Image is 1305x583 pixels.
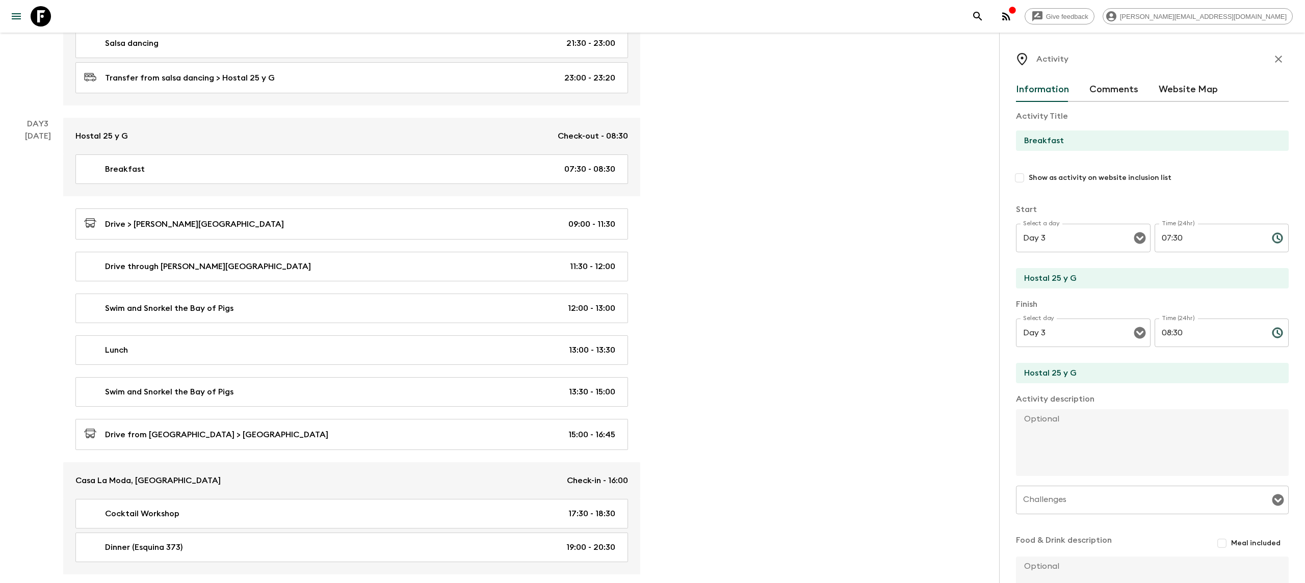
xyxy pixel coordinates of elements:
[75,208,628,240] a: Drive > [PERSON_NAME][GEOGRAPHIC_DATA]09:00 - 11:30
[1016,110,1289,122] p: Activity Title
[568,302,615,314] p: 12:00 - 13:00
[105,163,145,175] p: Breakfast
[75,29,628,58] a: Salsa dancing21:30 - 23:00
[105,429,328,441] p: Drive from [GEOGRAPHIC_DATA] > [GEOGRAPHIC_DATA]
[105,218,284,230] p: Drive > [PERSON_NAME][GEOGRAPHIC_DATA]
[1162,314,1195,323] label: Time (24hr)
[1155,224,1264,252] input: hh:mm
[1025,8,1094,24] a: Give feedback
[12,118,63,130] p: Day 3
[75,377,628,407] a: Swim and Snorkel the Bay of Pigs13:30 - 15:00
[567,474,628,487] p: Check-in - 16:00
[1016,363,1281,383] input: End Location (leave blank if same as Start)
[1114,13,1292,20] span: [PERSON_NAME][EMAIL_ADDRESS][DOMAIN_NAME]
[25,130,51,574] div: [DATE]
[568,508,615,520] p: 17:30 - 18:30
[1040,13,1094,20] span: Give feedback
[6,6,27,26] button: menu
[1155,319,1264,347] input: hh:mm
[569,344,615,356] p: 13:00 - 13:30
[1231,538,1281,548] span: Meal included
[1162,219,1195,228] label: Time (24hr)
[564,72,615,84] p: 23:00 - 23:20
[1023,314,1054,323] label: Select day
[568,218,615,230] p: 09:00 - 11:30
[75,294,628,323] a: Swim and Snorkel the Bay of Pigs12:00 - 13:00
[1133,326,1147,340] button: Open
[75,62,628,93] a: Transfer from salsa dancing > Hostal 25 y G23:00 - 23:20
[1016,130,1281,151] input: E.g Hozuagawa boat tour
[105,37,159,49] p: Salsa dancing
[75,474,221,487] p: Casa La Moda, [GEOGRAPHIC_DATA]
[105,508,179,520] p: Cocktail Workshop
[564,163,615,175] p: 07:30 - 08:30
[568,429,615,441] p: 15:00 - 16:45
[63,118,640,154] a: Hostal 25 y GCheck-out - 08:30
[75,499,628,528] a: Cocktail Workshop17:30 - 18:30
[105,72,275,84] p: Transfer from salsa dancing > Hostal 25 y G
[105,260,311,273] p: Drive through [PERSON_NAME][GEOGRAPHIC_DATA]
[105,344,128,356] p: Lunch
[1267,323,1288,343] button: Choose time, selected time is 8:30 AM
[75,154,628,184] a: Breakfast07:30 - 08:30
[1023,219,1059,228] label: Select a day
[968,6,988,26] button: search adventures
[1089,77,1138,102] button: Comments
[558,130,628,142] p: Check-out - 08:30
[1267,228,1288,248] button: Choose time, selected time is 7:30 AM
[1036,53,1068,65] p: Activity
[1271,493,1285,507] button: Open
[75,130,128,142] p: Hostal 25 y G
[1016,203,1289,216] p: Start
[1103,8,1293,24] div: [PERSON_NAME][EMAIL_ADDRESS][DOMAIN_NAME]
[75,335,628,365] a: Lunch13:00 - 13:30
[1016,298,1289,310] p: Finish
[1016,393,1289,405] p: Activity description
[1133,231,1147,245] button: Open
[75,252,628,281] a: Drive through [PERSON_NAME][GEOGRAPHIC_DATA]11:30 - 12:00
[105,386,233,398] p: Swim and Snorkel the Bay of Pigs
[566,541,615,553] p: 19:00 - 20:30
[105,541,182,553] p: Dinner (Esquina 373)
[105,302,233,314] p: Swim and Snorkel the Bay of Pigs
[1029,173,1171,183] span: Show as activity on website inclusion list
[1016,77,1069,102] button: Information
[569,386,615,398] p: 13:30 - 15:00
[1016,534,1112,552] p: Food & Drink description
[63,462,640,499] a: Casa La Moda, [GEOGRAPHIC_DATA]Check-in - 16:00
[75,419,628,450] a: Drive from [GEOGRAPHIC_DATA] > [GEOGRAPHIC_DATA]15:00 - 16:45
[1016,268,1281,288] input: Start Location
[570,260,615,273] p: 11:30 - 12:00
[1159,77,1218,102] button: Website Map
[75,533,628,562] a: Dinner (Esquina 373)19:00 - 20:30
[566,37,615,49] p: 21:30 - 23:00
